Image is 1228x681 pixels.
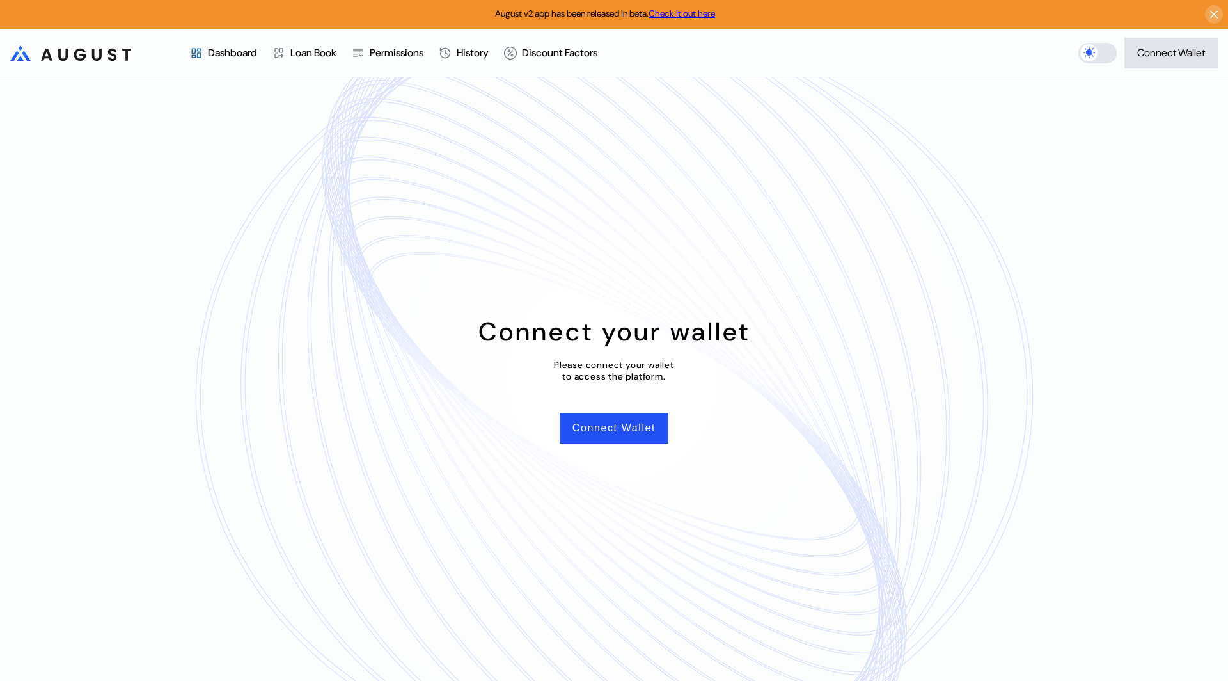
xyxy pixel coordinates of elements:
div: Connect Wallet [1137,46,1205,60]
div: Permissions [370,46,423,60]
button: Connect Wallet [560,413,668,444]
a: Discount Factors [496,29,605,77]
div: Loan Book [290,46,336,60]
a: History [431,29,496,77]
div: Dashboard [208,46,257,60]
a: Check it out here [649,8,715,19]
a: Permissions [344,29,431,77]
button: Connect Wallet [1124,38,1218,68]
div: Connect your wallet [478,315,750,348]
a: Dashboard [182,29,265,77]
div: Please connect your wallet to access the platform. [554,359,674,382]
div: Discount Factors [522,46,597,60]
a: Loan Book [265,29,344,77]
span: August v2 app has been released in beta. [495,8,715,19]
div: History [457,46,489,60]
